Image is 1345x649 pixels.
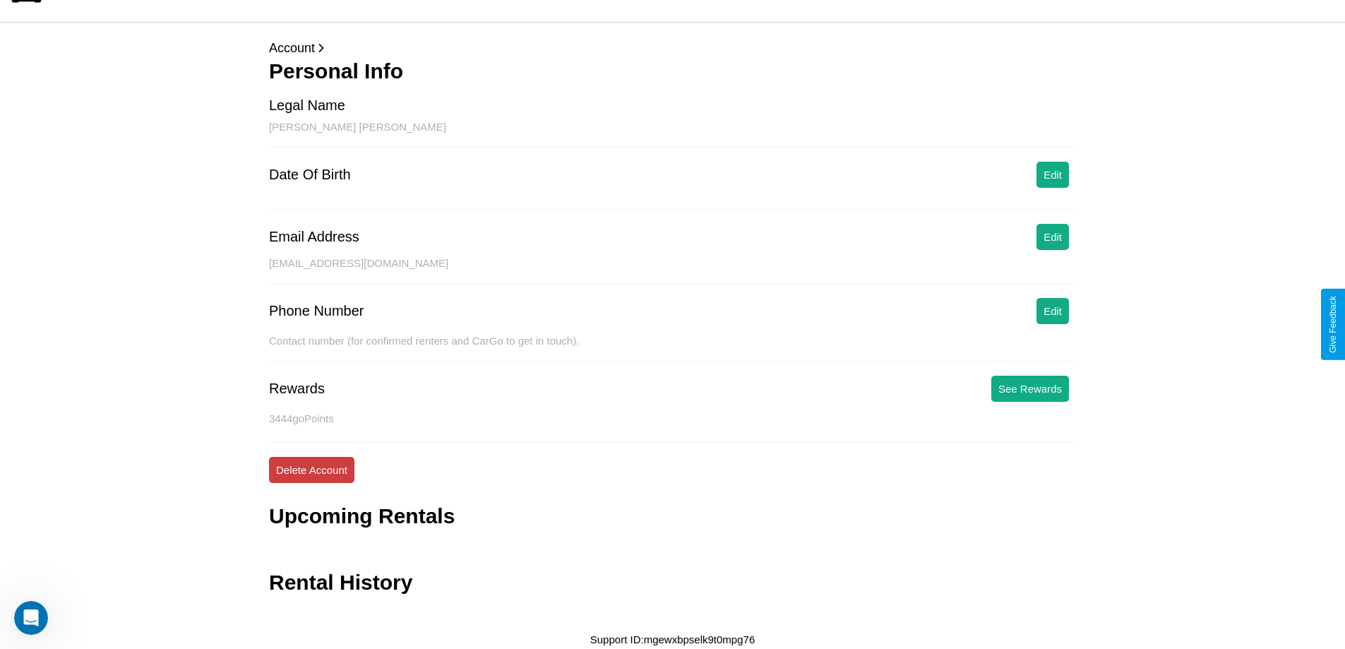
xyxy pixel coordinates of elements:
p: Support ID: mgewxbpselk9t0mpg76 [590,630,755,649]
div: Legal Name [269,97,345,114]
div: Rewards [269,381,325,397]
div: Contact number (for confirmed renters and CarGo to get in touch). [269,335,1076,362]
button: Delete Account [269,457,354,483]
h3: Rental History [269,571,412,595]
div: Give Feedback [1328,296,1338,353]
h3: Upcoming Rentals [269,504,455,528]
p: Account [269,37,1076,59]
button: Edit [1036,162,1069,188]
button: Edit [1036,298,1069,324]
div: Phone Number [269,303,364,319]
div: Date Of Birth [269,167,351,183]
button: Edit [1036,224,1069,250]
div: [EMAIL_ADDRESS][DOMAIN_NAME] [269,257,1076,284]
iframe: Intercom live chat [14,601,48,635]
button: See Rewards [991,376,1069,402]
h3: Personal Info [269,59,1076,83]
div: Email Address [269,229,359,245]
p: 3444 goPoints [269,409,1076,428]
div: [PERSON_NAME] [PERSON_NAME] [269,121,1076,148]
